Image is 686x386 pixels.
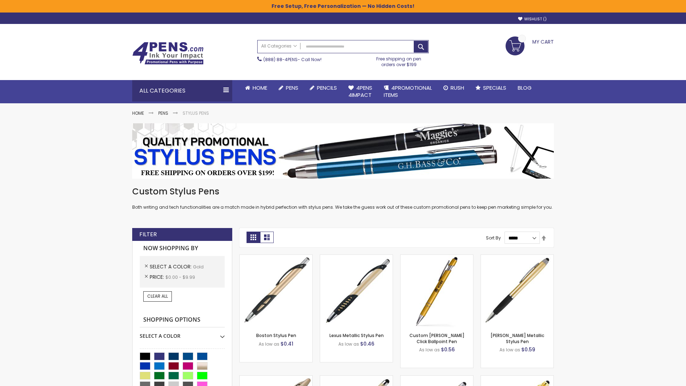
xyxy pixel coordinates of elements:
[183,110,209,116] strong: Stylus Pens
[512,80,537,96] a: Blog
[132,42,204,65] img: 4Pens Custom Pens and Promotional Products
[518,16,547,22] a: Wishlist
[261,43,297,49] span: All Categories
[521,346,535,353] span: $0.59
[320,375,393,381] a: Islander Softy Metallic Gel Pen with Stylus-Gold
[317,84,337,91] span: Pencils
[409,332,464,344] a: Custom [PERSON_NAME] Click Ballpoint Pen
[259,341,279,347] span: As low as
[132,80,232,102] div: All Categories
[263,56,298,63] a: (888) 88-4PENS
[258,40,300,52] a: All Categories
[486,235,501,241] label: Sort By
[499,347,520,353] span: As low as
[419,347,440,353] span: As low as
[348,84,372,99] span: 4Pens 4impact
[481,375,553,381] a: I-Stylus-Slim-Gold-Gold
[329,332,384,338] a: Lexus Metallic Stylus Pen
[240,375,312,381] a: Twist Highlighter-Pen Stylus Combo-Gold
[139,231,157,238] strong: Filter
[384,84,432,99] span: 4PROMOTIONAL ITEMS
[401,254,473,261] a: Custom Alex II Click Ballpoint Pen-Gold
[193,264,204,270] span: Gold
[158,110,168,116] a: Pens
[256,332,296,338] a: Boston Stylus Pen
[491,332,544,344] a: [PERSON_NAME] Metallic Stylus Pen
[481,255,553,327] img: Lory Metallic Stylus Pen-Gold
[240,254,312,261] a: Boston Stylus Pen-Gold
[451,84,464,91] span: Rush
[401,255,473,327] img: Custom Alex II Click Ballpoint Pen-Gold
[481,254,553,261] a: Lory Metallic Stylus Pen-Gold
[240,255,312,327] img: Boston Stylus Pen-Gold
[165,274,195,280] span: $0.00 - $9.99
[140,327,225,340] div: Select A Color
[320,254,393,261] a: Lexus Metallic Stylus Pen-Gold
[132,123,554,179] img: Stylus Pens
[273,80,304,96] a: Pens
[360,340,374,347] span: $0.46
[280,340,293,347] span: $0.41
[378,80,438,103] a: 4PROMOTIONALITEMS
[140,241,225,256] strong: Now Shopping by
[320,255,393,327] img: Lexus Metallic Stylus Pen-Gold
[304,80,343,96] a: Pencils
[470,80,512,96] a: Specials
[518,84,532,91] span: Blog
[338,341,359,347] span: As low as
[483,84,506,91] span: Specials
[239,80,273,96] a: Home
[132,110,144,116] a: Home
[132,186,554,197] h1: Custom Stylus Pens
[343,80,378,103] a: 4Pens4impact
[132,186,554,211] div: Both writing and tech functionalities are a match made in hybrid perfection with stylus pens. We ...
[401,375,473,381] a: Cali Custom Stylus Gel pen-Gold
[253,84,267,91] span: Home
[143,291,172,301] a: Clear All
[438,80,470,96] a: Rush
[441,346,455,353] span: $0.56
[147,293,168,299] span: Clear All
[247,232,260,243] strong: Grid
[150,273,165,281] span: Price
[263,56,322,63] span: - Call Now!
[369,53,429,68] div: Free shipping on pen orders over $199
[286,84,298,91] span: Pens
[140,312,225,328] strong: Shopping Options
[150,263,193,270] span: Select A Color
